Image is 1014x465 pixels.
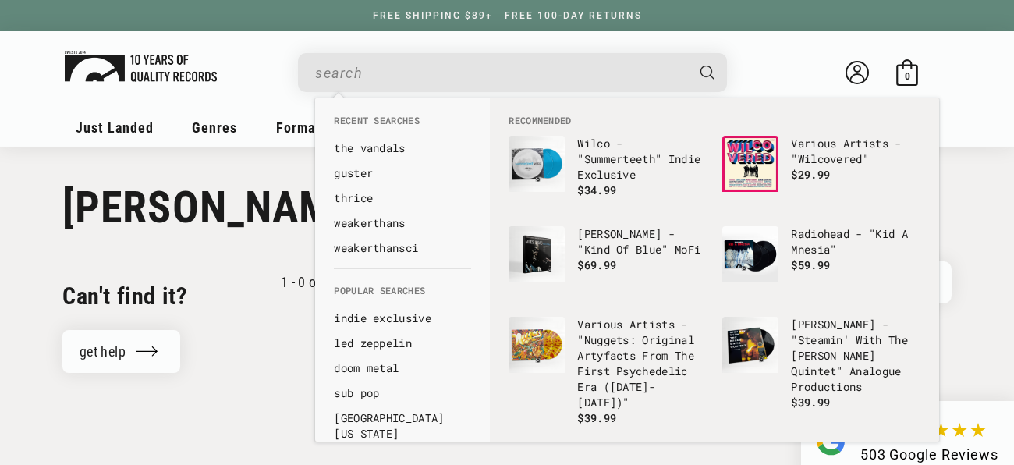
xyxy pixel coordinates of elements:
a: Various Artists - "Nuggets: Original Artyfacts From The First Psychedelic Era (1965-1968)" Variou... [509,317,707,426]
li: default_suggestions: sub pop [326,381,479,406]
img: Radiohead - "Kid A Mnesia" [722,226,778,282]
span: Genres [192,119,237,136]
img: Miles Davis - "Kind Of Blue" MoFi [509,226,565,282]
li: recent_searches: guster [326,161,479,186]
li: default_suggestions: led zeppelin [326,331,479,356]
img: star5.svg [896,423,986,438]
li: default_suggestions: hotel california [326,406,479,446]
li: default_suggestions: indie exclusive [326,306,479,331]
p: Various Artists - "Wilcovered" [791,136,920,167]
a: Radiohead - "Kid A Mnesia" Radiohead - "Kid A Mnesia" $59.99 [722,226,920,301]
a: Miles Davis - "Steamin' With The Miles Davis Quintet" Analogue Productions [PERSON_NAME] - "Steam... [722,317,920,410]
li: recent_searches: weakerthansci [326,236,479,261]
li: default_products: Miles Davis - "Kind Of Blue" MoFi [501,218,714,309]
p: Wilco - "Summerteeth" Indie Exclusive [577,136,707,183]
li: default_products: Radiohead - "Kid A Mnesia" [714,218,928,309]
img: Miles Davis - "Steamin' With The Miles Davis Quintet" Analogue Productions [722,317,778,373]
img: Various Artists - "Wilcovered" [722,136,778,192]
li: Recommended [501,114,928,128]
p: [PERSON_NAME] - "Steamin' With The [PERSON_NAME] Quintet" Analogue Productions [791,317,920,395]
a: Various Artists - "Wilcovered" Various Artists - "Wilcovered" $29.99 [722,136,920,211]
p: Various Artists - "Nuggets: Original Artyfacts From The First Psychedelic Era ([DATE]-[DATE])" [577,317,707,410]
input: When autocomplete results are available use up and down arrows to review and enter to select [315,57,685,89]
a: FREE SHIPPING $89+ | FREE 100-DAY RETURNS [357,10,658,21]
li: recent_searches: weakerthans [326,211,479,236]
a: doom metal [334,360,471,376]
span: $29.99 [791,167,830,182]
li: Popular Searches [326,284,479,306]
p: Radiohead - "Kid A Mnesia" [791,226,920,257]
a: indie exclusive [334,311,471,326]
a: get help [62,330,180,373]
a: [GEOGRAPHIC_DATA][US_STATE] [334,410,471,442]
a: Miles Davis - "Kind Of Blue" MoFi [PERSON_NAME] - "Kind Of Blue" MoFi $69.99 [509,226,707,301]
a: guster [334,165,471,181]
button: Search [687,53,729,92]
li: recent_searches: the vandals [326,136,479,161]
h2: Can't find it? [62,281,240,311]
span: $39.99 [791,395,830,410]
div: 503 Google Reviews [860,444,998,465]
span: $34.99 [577,183,616,197]
div: Search [298,53,727,92]
p: 1 - 0 of 0 products [281,274,386,290]
img: Various Artists - "Nuggets: Original Artyfacts From The First Psychedelic Era (1965-1968)" [509,317,565,373]
a: Wilco - "Summerteeth" Indie Exclusive Wilco - "Summerteeth" Indie Exclusive $34.99 [509,136,707,211]
span: Formats [276,119,328,136]
span: 0 [905,70,910,82]
div: Recent Searches [315,98,490,268]
a: the vandals [334,140,471,156]
li: recent_searches: thrice [326,186,479,211]
li: default_products: Various Artists - "Nuggets: Original Artyfacts From The First Psychedelic Era (... [501,309,714,434]
span: $69.99 [577,257,616,272]
li: default_products: Wilco - "Summerteeth" Indie Exclusive [501,128,714,218]
a: sub pop [334,385,471,401]
div: Popular Searches [315,268,490,454]
p: [PERSON_NAME] - "Kind Of Blue" MoFi [577,226,707,257]
img: Hover Logo [65,51,217,82]
li: default_products: Miles Davis - "Steamin' With The Miles Davis Quintet" Analogue Productions [714,309,928,418]
li: default_suggestions: doom metal [326,356,479,381]
div: Recommended [490,98,939,442]
h1: [PERSON_NAME] [62,182,952,233]
span: Just Landed [76,119,154,136]
span: $39.99 [577,410,616,425]
li: default_products: Various Artists - "Wilcovered" [714,128,928,218]
a: thrice [334,190,471,206]
a: led zeppelin [334,335,471,351]
span: $59.99 [791,257,830,272]
li: Recent Searches [326,114,479,136]
a: weakerthansci [334,240,471,256]
img: Wilco - "Summerteeth" Indie Exclusive [509,136,565,192]
a: weakerthans [334,215,471,231]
